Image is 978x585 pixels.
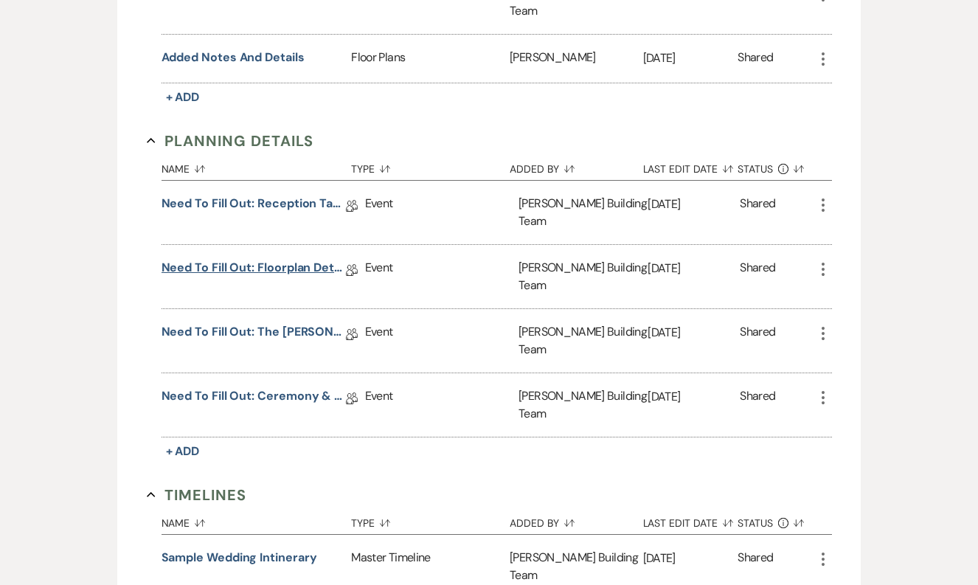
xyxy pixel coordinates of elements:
[351,152,510,180] button: Type
[351,35,510,83] div: Floor Plans
[740,195,775,230] div: Shared
[147,484,247,506] button: Timelines
[643,152,738,180] button: Last Edit Date
[162,323,346,346] a: Need to Fill Out: The [PERSON_NAME] Building Planning Document
[648,195,740,214] p: [DATE]
[162,195,346,218] a: Need to Fill Out: Reception Table Guest Count
[162,259,346,282] a: Need to Fill Out: Floorplan Details
[519,181,648,244] div: [PERSON_NAME] Building Team
[147,130,314,152] button: Planning Details
[519,309,648,373] div: [PERSON_NAME] Building Team
[162,441,204,462] button: + Add
[738,518,773,528] span: Status
[740,259,775,294] div: Shared
[740,387,775,423] div: Shared
[643,549,738,568] p: [DATE]
[648,387,740,406] p: [DATE]
[365,309,519,373] div: Event
[738,506,814,534] button: Status
[738,549,773,584] div: Shared
[351,506,510,534] button: Type
[162,506,352,534] button: Name
[510,506,642,534] button: Added By
[643,49,738,68] p: [DATE]
[510,35,642,83] div: [PERSON_NAME]
[648,323,740,342] p: [DATE]
[166,89,200,105] span: + Add
[365,373,519,437] div: Event
[162,387,346,410] a: Need to Fill Out: Ceremony & Reception Details
[365,245,519,308] div: Event
[162,152,352,180] button: Name
[365,181,519,244] div: Event
[510,152,642,180] button: Added By
[519,373,648,437] div: [PERSON_NAME] Building Team
[738,152,814,180] button: Status
[643,506,738,534] button: Last Edit Date
[162,49,305,66] button: Added notes and details
[738,164,773,174] span: Status
[738,49,773,69] div: Shared
[166,443,200,459] span: + Add
[162,87,204,108] button: + Add
[740,323,775,359] div: Shared
[162,549,317,567] button: Sample Wedding Intinerary
[519,245,648,308] div: [PERSON_NAME] Building Team
[648,259,740,278] p: [DATE]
